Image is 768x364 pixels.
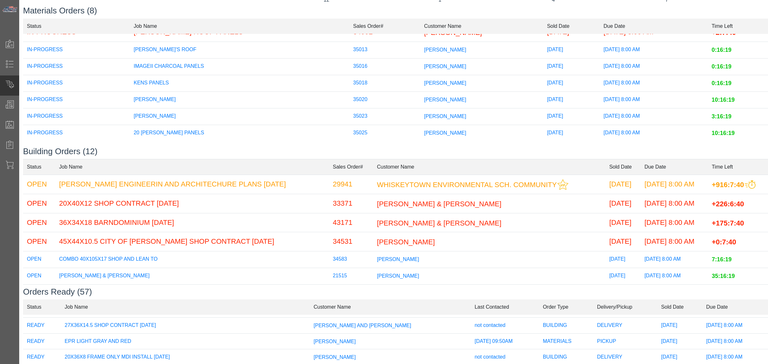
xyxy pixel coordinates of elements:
td: OPEN [23,213,55,232]
td: Sales Order# [349,18,420,34]
td: [DATE] 8:00 AM [600,42,708,58]
td: [PERSON_NAME] ENGINEERIN AND ARCHITECHURE PLANS [DATE] [55,175,329,194]
td: [DATE] [543,91,600,108]
h3: Building Orders (12) [23,146,768,156]
img: This order should be prioritized [745,180,756,189]
span: +0:7:40 [712,238,736,246]
td: Order Type [539,299,593,315]
td: 35020 [349,91,420,108]
span: [PERSON_NAME] & [PERSON_NAME] [377,200,501,208]
td: 35023 [349,108,420,125]
span: [PERSON_NAME] [424,28,482,36]
td: DELIVERY [593,317,657,333]
td: [PERSON_NAME] [55,285,329,301]
td: [DATE] 8:00 AM [702,333,768,349]
td: OPEN [23,251,55,268]
span: [PERSON_NAME] [377,257,419,262]
td: 21515 [329,268,373,285]
td: READY [23,333,61,349]
td: [DATE] 8:00 AM [641,213,708,232]
td: 33371 [329,194,373,213]
td: [DATE] 8:00 AM [600,58,708,75]
td: PICKUP [593,333,657,349]
td: [DATE] [543,75,600,91]
span: +916:7:40 [712,180,744,188]
td: [DATE] 8:00 AM [641,285,708,301]
span: 35:16:19 [712,273,735,279]
td: KENS PANELS [130,75,349,91]
span: [PERSON_NAME] AND [PERSON_NAME] [314,323,411,328]
td: [DATE] [543,58,600,75]
span: 0:16:19 [712,63,732,70]
td: IN-PROGRESS [23,75,130,91]
span: [PERSON_NAME] [424,97,466,102]
td: not contacted [471,317,539,333]
td: 35018 [349,75,420,91]
td: Last Contacted [471,299,539,315]
td: [DATE] 8:00 AM [702,317,768,333]
img: This customer should be prioritized [557,179,568,190]
td: [DATE] [543,125,600,141]
td: [PERSON_NAME] [130,91,349,108]
td: 34583 [329,251,373,268]
td: [DATE] [605,213,641,232]
td: [DATE] [605,175,641,194]
td: 27X36X14.5 SHOP CONTRACT [DATE] [61,317,310,333]
td: [DATE] [605,285,641,301]
span: +2:7:40 [712,28,736,36]
td: [PERSON_NAME] & [PERSON_NAME] [55,268,329,285]
td: Due Date [702,299,768,315]
td: [DATE] [605,251,641,268]
td: [DATE] 8:00 AM [600,75,708,91]
td: [DATE] 8:00 AM [600,91,708,108]
span: [PERSON_NAME] [424,130,466,136]
span: 0:16:19 [712,80,732,86]
span: +226:6:40 [712,200,744,208]
span: 3:16:19 [712,113,732,120]
td: [DATE] [543,42,600,58]
td: [DATE] [605,232,641,251]
span: [PERSON_NAME] [377,273,419,279]
td: Job Name [55,159,329,175]
td: [DATE] [657,333,702,349]
td: IN-PROGRESS [23,91,130,108]
td: Job Name [130,18,349,34]
span: [PERSON_NAME] [424,64,466,69]
td: COMBO 40X105X17 SHOP AND LEAN TO [55,251,329,268]
td: 20 [PERSON_NAME] PANELS [130,125,349,141]
td: 34531 [329,232,373,251]
td: [DATE] 8:00 AM [641,175,708,194]
td: 35013 [349,42,420,58]
td: OPEN [23,232,55,251]
span: [PERSON_NAME] [314,354,356,360]
td: [DATE] 8:00 AM [641,194,708,213]
td: Customer Name [373,159,605,175]
td: 20X40X12 SHOP CONTRACT [DATE] [55,194,329,213]
span: +175:7:40 [712,219,744,227]
td: Due Date [641,159,708,175]
td: Delivery/Pickup [593,299,657,315]
td: Sold Date [657,299,702,315]
td: OPEN [23,194,55,213]
td: [DATE] [543,108,600,125]
span: 7:16:19 [712,256,732,263]
img: Metals Direct Inc Logo [2,6,18,13]
span: [PERSON_NAME] [424,114,466,119]
td: [PERSON_NAME] [130,108,349,125]
td: Status [23,18,130,34]
td: EPR LIGHT GRAY AND RED [61,333,310,349]
span: [PERSON_NAME] [424,80,466,86]
td: [PERSON_NAME]'S ROOF [130,42,349,58]
span: 10:16:19 [712,130,735,136]
span: 10:16:19 [712,97,735,103]
td: Time Left [708,18,768,34]
td: Time Left [708,159,768,175]
h3: Materials Orders (8) [23,6,768,16]
h3: Orders Ready (57) [23,287,768,297]
td: OPEN [23,175,55,194]
td: Customer Name [420,18,543,34]
td: 36X34X18 BARNDOMINIUM [DATE] [55,213,329,232]
span: [PERSON_NAME] & [PERSON_NAME] [377,219,501,227]
td: Job Name [61,299,310,315]
td: Due Date [600,18,708,34]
